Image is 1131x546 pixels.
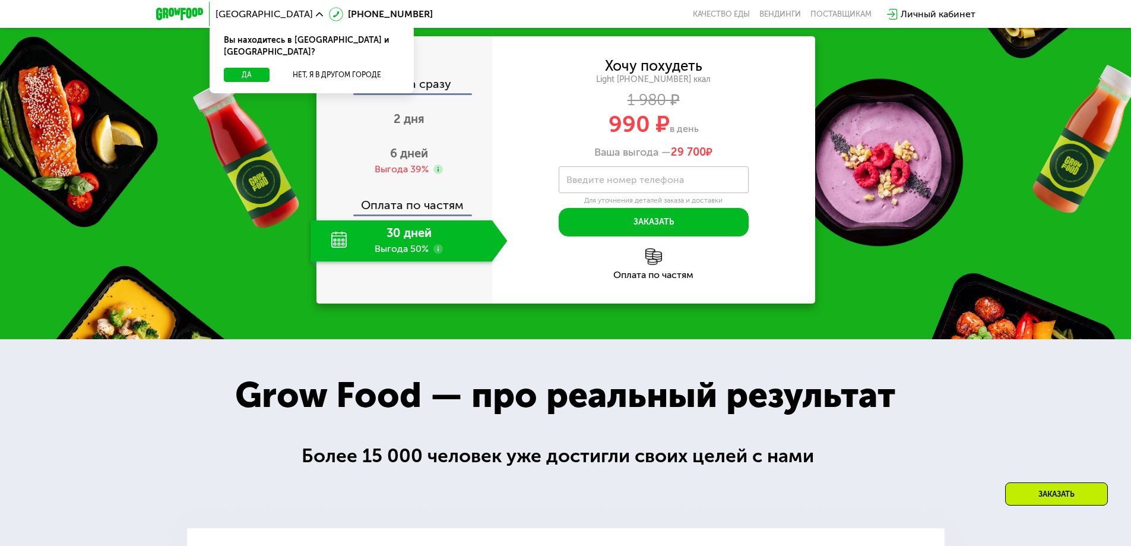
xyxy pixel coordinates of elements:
[810,10,872,19] div: поставщикам
[566,176,684,183] label: Введите номер телефона
[318,187,492,214] div: Оплата по частям
[492,146,815,159] div: Ваша выгода —
[209,368,921,422] div: Grow Food — про реальный результат
[274,68,400,82] button: Нет, я в другом городе
[559,196,749,206] div: Для уточнения деталей заказа и доставки
[1005,482,1108,506] div: Заказать
[329,7,433,21] a: [PHONE_NUMBER]
[671,146,712,159] span: ₽
[492,270,815,280] div: Оплата по частям
[609,111,670,138] span: 990 ₽
[759,10,801,19] a: Вендинги
[492,94,815,107] div: 1 980 ₽
[605,59,702,72] div: Хочу похудеть
[390,146,428,160] span: 6 дней
[693,10,750,19] a: Качество еды
[394,112,424,126] span: 2 дня
[901,7,975,21] div: Личный кабинет
[216,10,313,19] span: [GEOGRAPHIC_DATA]
[375,163,429,176] div: Выгода 39%
[224,68,270,82] button: Да
[645,248,662,265] img: l6xcnZfty9opOoJh.png
[302,441,829,471] div: Более 15 000 человек уже достигли своих целей с нами
[670,123,699,134] span: в день
[492,74,815,85] div: Light [PHONE_NUMBER] ккал
[671,146,706,159] span: 29 700
[210,25,414,68] div: Вы находитесь в [GEOGRAPHIC_DATA] и [GEOGRAPHIC_DATA]?
[559,208,749,236] button: Заказать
